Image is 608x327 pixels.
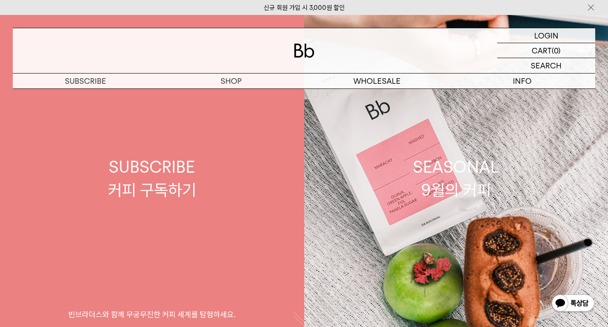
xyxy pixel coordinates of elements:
[551,294,595,314] img: 카카오톡 채널 1:1 채팅 버튼
[108,156,196,201] div: SUBSCRIBE 커피 구독하기
[497,28,595,43] a: LOGIN
[534,28,559,43] p: LOGIN
[264,4,345,12] a: 신규 회원 가입 시 3,000원 할인
[497,43,595,58] a: CART (0)
[450,74,595,88] p: INFO
[413,156,499,201] div: SEASONAL 9월의 커피
[531,58,561,73] p: SEARCH
[304,74,450,88] p: WHOLESALE
[158,74,304,88] a: SHOP
[552,43,561,58] p: (0)
[532,43,552,58] p: CART
[13,74,158,88] a: SUBSCRIBE
[294,44,314,58] img: 로고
